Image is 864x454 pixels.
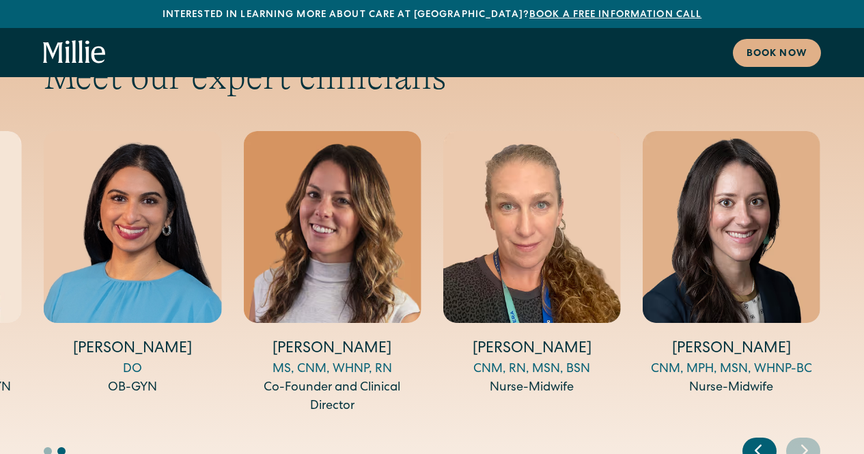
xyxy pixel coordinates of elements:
[643,131,820,397] div: 5 / 5
[44,379,221,397] div: OB-GYN
[733,39,821,67] a: Book now
[643,339,820,360] h4: [PERSON_NAME]
[44,360,221,379] div: DO
[43,40,106,65] a: home
[243,379,421,416] div: Co-Founder and Clinical Director
[243,131,421,415] div: 3 / 5
[443,379,621,397] div: Nurse-Midwife
[643,360,820,379] div: CNM, MPH, MSN, WHNP-BC
[44,56,820,98] h2: Meet our expert clinicians
[443,360,621,379] div: CNM, RN, MSN, BSN
[443,131,621,397] div: 4 / 5
[243,360,421,379] div: MS, CNM, WHNP, RN
[44,131,221,397] div: 2 / 5
[529,10,701,20] a: Book a free information call
[747,47,807,61] div: Book now
[443,339,621,360] h4: [PERSON_NAME]
[243,339,421,360] h4: [PERSON_NAME]
[643,379,820,397] div: Nurse-Midwife
[44,339,221,360] h4: [PERSON_NAME]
